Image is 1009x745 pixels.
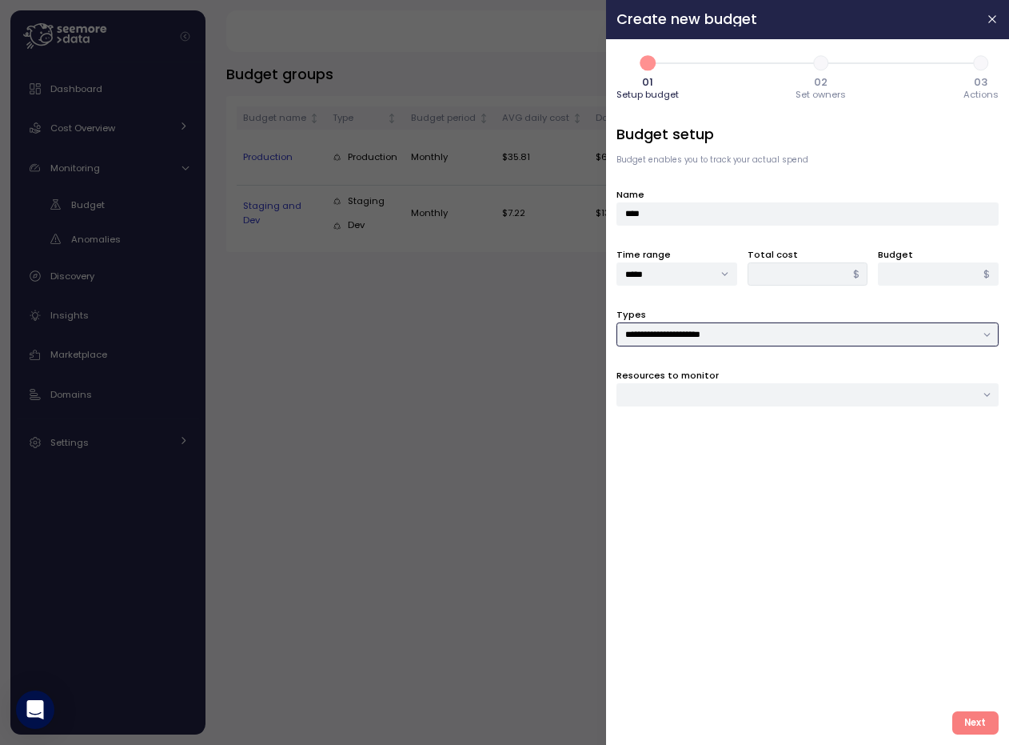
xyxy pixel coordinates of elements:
button: 202Set owners [796,50,847,103]
label: Name [616,188,644,202]
p: Budget enables you to track your actual spend [616,154,999,166]
button: 303Actions [963,50,999,103]
button: 101Setup budget [616,50,679,103]
button: Next [952,711,999,735]
label: Resources to monitor [616,369,719,383]
label: Budget [878,248,913,262]
span: Actions [963,90,999,99]
div: Open Intercom Messenger [16,691,54,729]
span: Setup budget [616,90,679,99]
span: 3 [967,50,995,77]
label: Types [616,308,646,322]
span: 2 [808,50,835,77]
span: Set owners [796,90,847,99]
label: Time range [616,248,671,262]
span: Next [964,712,986,734]
span: 02 [815,77,828,87]
div: $ [845,263,867,286]
span: 01 [642,77,653,87]
span: 1 [634,50,661,77]
span: 03 [975,77,988,87]
div: $ [976,263,999,286]
h3: Budget setup [616,124,999,144]
label: Total cost [748,248,798,262]
h2: Create new budget [616,12,973,26]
